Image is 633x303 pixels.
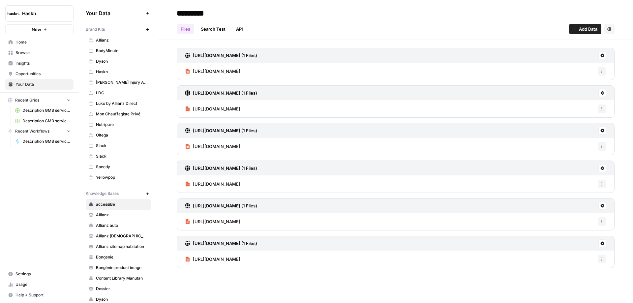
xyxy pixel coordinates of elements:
span: [PERSON_NAME] Injury Attorneys [96,79,148,85]
span: Dossier [96,286,148,292]
a: Allianz auto [86,220,151,231]
h3: [URL][DOMAIN_NAME] (1 Files) [193,240,257,247]
span: Haskn [22,10,62,17]
span: Allianz auto [96,223,148,228]
a: Bongénie product image [86,262,151,273]
a: Dyson [86,56,151,67]
button: Recent Grids [5,95,74,105]
a: Speedy [86,162,151,172]
span: LDC [96,90,148,96]
span: Home [15,39,71,45]
a: Search Test [197,24,229,34]
span: Help + Support [15,292,71,298]
button: New [5,24,74,34]
span: Brand Kits [86,26,105,32]
a: [URL][DOMAIN_NAME] [185,251,240,268]
span: Add Data [579,26,597,32]
button: Add Data [569,24,601,34]
a: [URL][DOMAIN_NAME] (1 Files) [185,236,257,251]
span: Allianz [96,37,148,43]
span: Bongenie [96,254,148,260]
span: Description GMB service à la personne - O2 Grid [22,138,71,144]
span: [URL][DOMAIN_NAME] [193,143,240,150]
a: Mon Chauffagiste Privé [86,109,151,119]
span: Dyson [96,296,148,302]
a: Content Library Manutan [86,273,151,284]
span: Allianz [DEMOGRAPHIC_DATA] [96,233,148,239]
a: Browse [5,47,74,58]
span: [URL][DOMAIN_NAME] [193,218,240,225]
span: [URL][DOMAIN_NAME] [193,106,240,112]
a: Oltega [86,130,151,140]
span: Oltega [96,132,148,138]
a: Allianz sitemap habitation [86,241,151,252]
a: Allianz [86,35,151,45]
a: LDC [86,88,151,98]
a: Usage [5,279,74,290]
a: Your Data [5,79,74,90]
a: Allianz [DEMOGRAPHIC_DATA] [86,231,151,241]
span: Opportunities [15,71,71,77]
a: Settings [5,269,74,279]
span: Recent Workflows [15,128,49,134]
span: Settings [15,271,71,277]
span: Insights [15,60,71,66]
h3: [URL][DOMAIN_NAME] (1 Files) [193,202,257,209]
span: Browse [15,50,71,56]
button: Workspace: Haskn [5,5,74,22]
a: Home [5,37,74,47]
a: Allianz [86,210,151,220]
span: Mon Chauffagiste Privé [96,111,148,117]
span: Recent Grids [15,97,39,103]
button: Recent Workflows [5,126,74,136]
a: [URL][DOMAIN_NAME] [185,213,240,230]
span: Usage [15,282,71,288]
img: Haskn Logo [8,8,19,19]
h3: [URL][DOMAIN_NAME] (1 Files) [193,52,257,59]
a: [URL][DOMAIN_NAME] (1 Files) [185,86,257,100]
span: [URL][DOMAIN_NAME] [193,181,240,187]
h3: [URL][DOMAIN_NAME] (1 Files) [193,165,257,171]
span: Dyson [96,58,148,64]
a: [URL][DOMAIN_NAME] (1 Files) [185,198,257,213]
span: Allianz [96,212,148,218]
a: Files [177,24,194,34]
a: Description GMB service à la personne - O2 Grid [12,136,74,147]
a: [PERSON_NAME] Injury Attorneys [86,77,151,88]
span: Nutripure [96,122,148,128]
button: Help + Support [5,290,74,300]
a: Luko by Allianz Direct [86,98,151,109]
span: [URL][DOMAIN_NAME] [193,256,240,262]
a: [URL][DOMAIN_NAME] [185,138,240,155]
span: Content Library Manutan [96,275,148,281]
span: New [32,26,41,33]
a: [URL][DOMAIN_NAME] (1 Files) [185,48,257,63]
span: Your Data [86,9,143,17]
a: [URL][DOMAIN_NAME] (1 Files) [185,123,257,138]
span: Speedy [96,164,148,170]
a: [URL][DOMAIN_NAME] [185,100,240,117]
a: [URL][DOMAIN_NAME] [185,175,240,193]
a: [URL][DOMAIN_NAME] (1 Files) [185,161,257,175]
a: Slack [86,151,151,162]
span: Description GMB service à la personne - O2 Grid Grid [22,107,71,113]
span: Haskn [96,69,148,75]
h3: [URL][DOMAIN_NAME] (1 Files) [193,90,257,96]
a: Bongenie [86,252,151,262]
span: Your Data [15,81,71,87]
a: API [232,24,247,34]
span: Allianz sitemap habitation [96,244,148,250]
span: Knowledge Bases [86,191,119,197]
a: accessiBe [86,199,151,210]
a: Slack [86,140,151,151]
a: Opportunities [5,69,74,79]
span: accessiBe [96,201,148,207]
span: Yellowpop [96,174,148,180]
a: Insights [5,58,74,69]
span: Luko by Allianz Direct [96,101,148,106]
a: [URL][DOMAIN_NAME] [185,63,240,80]
span: Description GMB service à la personne - O2 Grid Grid (1) [22,118,71,124]
a: Yellowpop [86,172,151,183]
span: Bongénie product image [96,265,148,271]
span: [URL][DOMAIN_NAME] [193,68,240,75]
